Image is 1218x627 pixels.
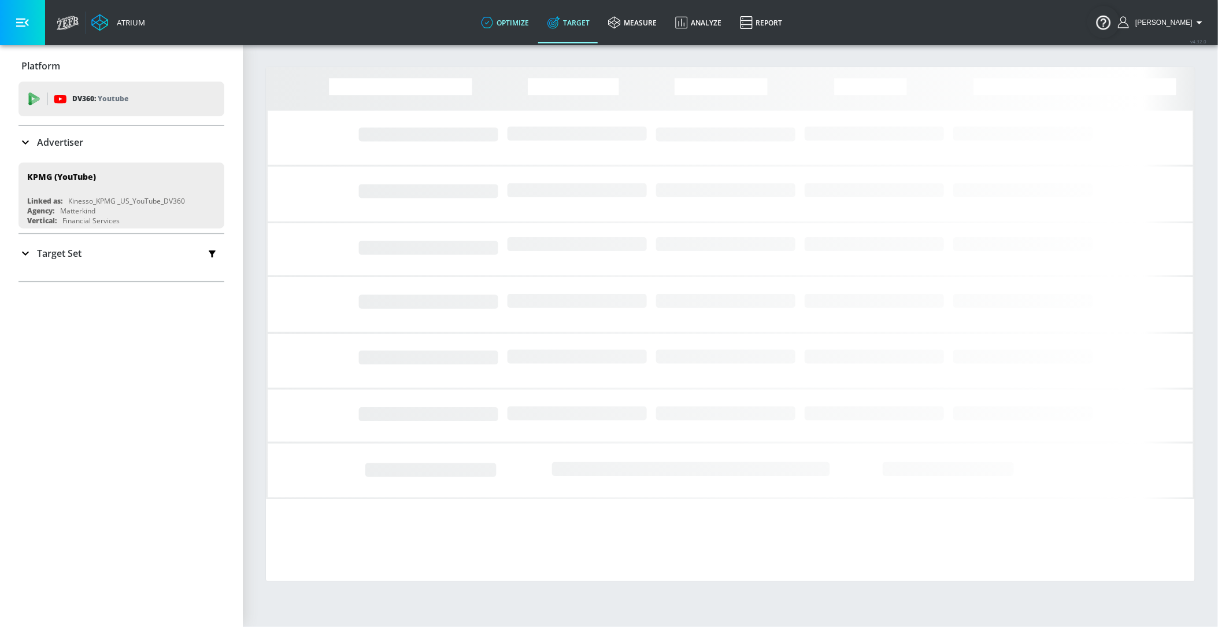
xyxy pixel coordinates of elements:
[91,14,145,31] a: Atrium
[37,247,82,260] p: Target Set
[98,93,128,105] p: Youtube
[666,2,731,43] a: Analyze
[27,196,62,206] div: Linked as:
[68,196,185,206] div: Kinesso_KPMG _US_YouTube_DV360
[538,2,599,43] a: Target
[60,206,95,216] div: Matterkind
[731,2,791,43] a: Report
[27,216,57,226] div: Vertical:
[18,50,224,82] div: Platform
[18,163,224,228] div: KPMG (YouTube)Linked as:Kinesso_KPMG _US_YouTube_DV360Agency:MatterkindVertical:Financial Services
[112,17,145,28] div: Atrium
[18,82,224,116] div: DV360: Youtube
[1087,6,1120,38] button: Open Resource Center
[27,171,96,182] div: KPMG (YouTube)
[1190,38,1206,45] span: v 4.32.0
[27,206,54,216] div: Agency:
[1118,16,1206,29] button: [PERSON_NAME]
[21,60,60,72] p: Platform
[62,216,120,226] div: Financial Services
[599,2,666,43] a: measure
[1131,19,1193,27] span: login as: veronica.hernandez@zefr.com
[18,126,224,158] div: Advertiser
[72,93,128,105] p: DV360:
[472,2,538,43] a: optimize
[18,234,224,272] div: Target Set
[37,136,83,149] p: Advertiser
